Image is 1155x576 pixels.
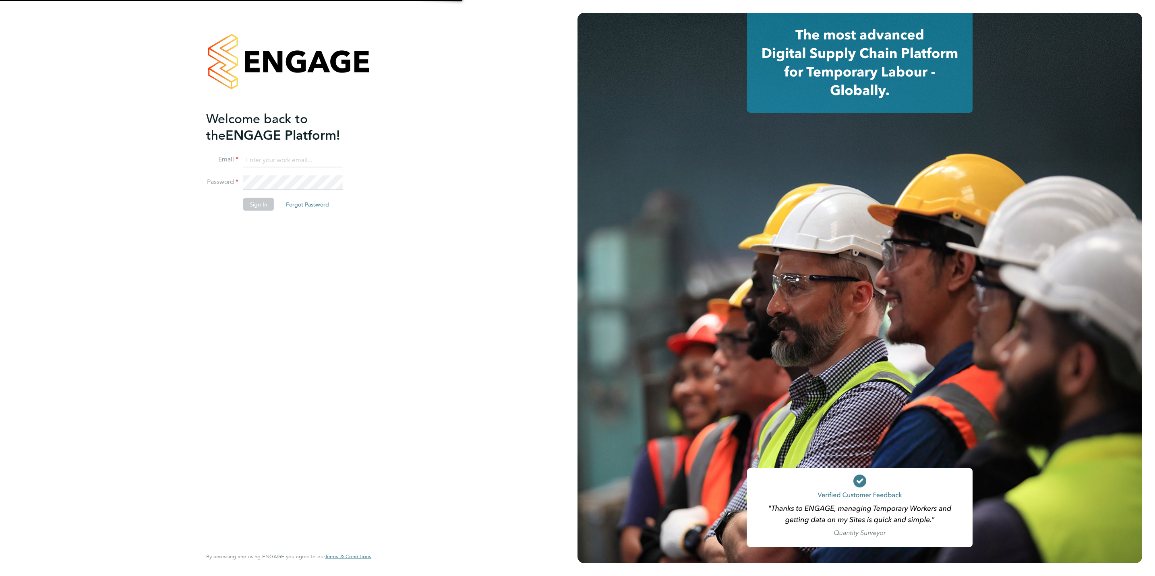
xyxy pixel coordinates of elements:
[206,178,238,186] label: Password
[243,198,274,211] button: Sign In
[206,111,308,143] span: Welcome back to the
[325,553,371,560] a: Terms & Conditions
[279,198,335,211] button: Forgot Password
[206,155,238,164] label: Email
[243,153,343,167] input: Enter your work email...
[325,553,371,560] span: Terms & Conditions
[206,553,371,560] span: By accessing and using ENGAGE you agree to our
[206,110,363,143] h2: ENGAGE Platform!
